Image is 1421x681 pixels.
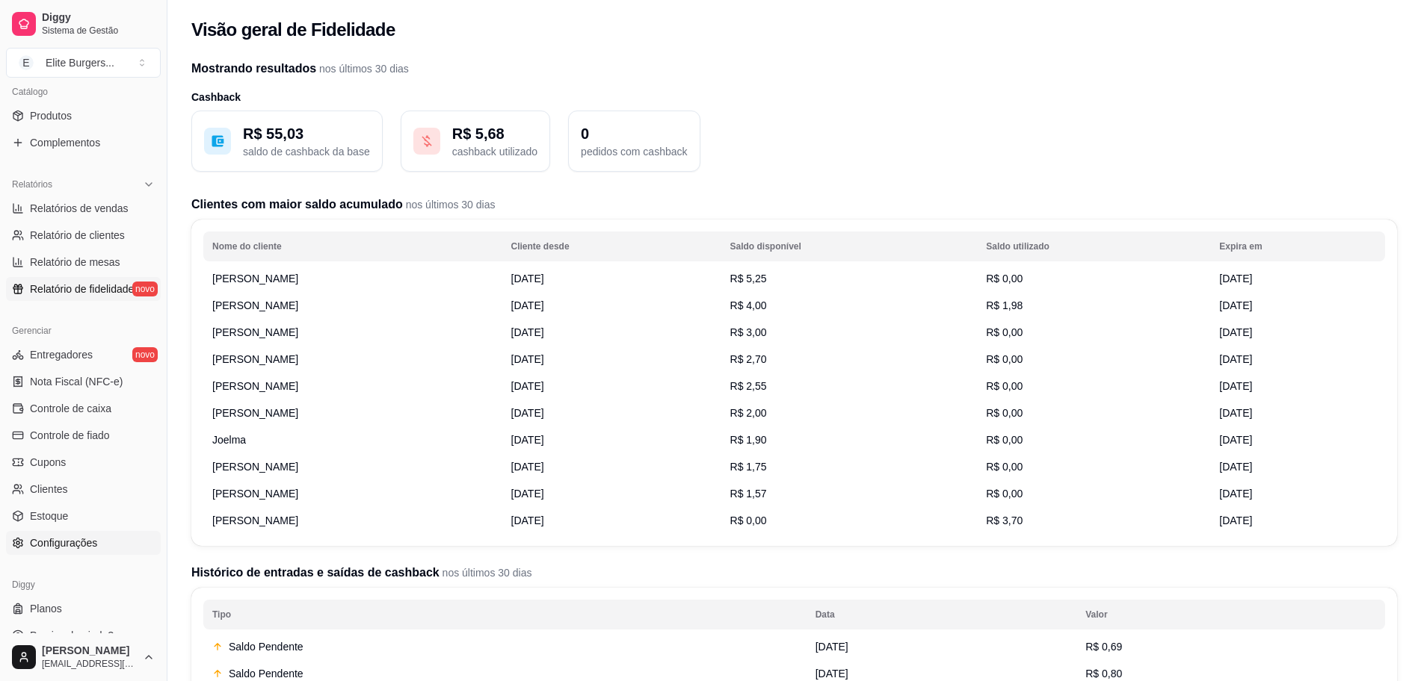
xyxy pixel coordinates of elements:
[807,600,1077,629] th: Data
[212,380,298,392] span: [PERSON_NAME]
[6,250,161,274] a: Relatório de mesas
[1219,488,1252,500] span: [DATE]
[1219,353,1252,365] span: [DATE]
[30,201,129,216] span: Relatórios de vendas
[6,196,161,220] a: Relatórios de vendas
[6,277,161,301] a: Relatório de fidelidadenovo
[511,407,544,419] span: [DATE]
[191,564,1397,582] h2: Histórico de entradas e saídas de cashback
[511,326,544,338] span: [DATE]
[30,428,110,443] span: Controle de fiado
[6,131,161,155] a: Complementos
[46,55,114,70] div: Elite Burgers ...
[1219,326,1252,338] span: [DATE]
[986,434,1023,446] span: R$ 0,00
[191,60,1397,78] h2: Mostrando resultados
[986,353,1023,365] span: R$ 0,00
[30,401,111,416] span: Controle de caixa
[6,80,161,104] div: Catálogo
[1219,514,1252,526] span: [DATE]
[6,450,161,474] a: Cupons
[42,658,137,670] span: [EMAIL_ADDRESS][DOMAIN_NAME]
[30,374,123,389] span: Nota Fiscal (NFC-e)
[30,135,100,150] span: Complementos
[212,326,298,338] span: [PERSON_NAME]
[30,482,68,497] span: Clientes
[30,455,66,470] span: Cupons
[1219,380,1252,392] span: [DATE]
[730,407,767,419] span: R$ 2,00
[581,123,687,144] p: 0
[212,273,298,284] span: [PERSON_NAME]
[452,144,537,159] p: cashback utilizado
[511,461,544,473] span: [DATE]
[203,231,502,261] th: Nome do cliente
[6,370,161,394] a: Nota Fiscal (NFC-e)
[1219,273,1252,284] span: [DATE]
[403,199,496,211] span: nos últimos 30 dias
[30,509,68,523] span: Estoque
[6,504,161,528] a: Estoque
[730,461,767,473] span: R$ 1,75
[212,488,298,500] span: [PERSON_NAME]
[730,434,767,446] span: R$ 1,90
[6,477,161,501] a: Clientes
[42,644,137,658] span: [PERSON_NAME]
[977,231,1210,261] th: Saldo utilizado
[191,90,1397,105] h3: Cashback
[30,255,120,270] span: Relatório de mesas
[6,6,161,42] a: DiggySistema de Gestão
[6,639,161,675] button: [PERSON_NAME][EMAIL_ADDRESS][DOMAIN_NAME]
[212,299,298,311] span: [PERSON_NAME]
[212,639,798,654] div: Saldo Pendente
[212,434,246,446] span: Joelma
[1219,299,1252,311] span: [DATE]
[730,273,767,284] span: R$ 5,25
[730,380,767,392] span: R$ 2,55
[19,55,34,70] span: E
[191,196,1397,214] h2: Clientes com maior saldo acumulado
[6,48,161,78] button: Select a team
[212,666,798,681] div: Saldo Pendente
[986,326,1023,338] span: R$ 0,00
[1219,407,1252,419] span: [DATE]
[6,597,161,621] a: Planos
[452,123,537,144] p: R$ 5,68
[511,488,544,500] span: [DATE]
[203,600,807,629] th: Tipo
[42,25,155,37] span: Sistema de Gestão
[816,668,848,680] span: [DATE]
[511,299,544,311] span: [DATE]
[30,282,134,296] span: Relatório de fidelidade
[212,514,298,526] span: [PERSON_NAME]
[816,641,848,653] span: [DATE]
[986,488,1023,500] span: R$ 0,00
[986,299,1023,311] span: R$ 1,98
[511,514,544,526] span: [DATE]
[511,273,544,284] span: [DATE]
[401,111,550,172] button: R$ 5,68cashback utilizado
[440,567,532,579] span: nos últimos 30 dias
[30,347,93,362] span: Entregadores
[986,380,1023,392] span: R$ 0,00
[6,397,161,420] a: Controle de caixa
[30,108,72,123] span: Produtos
[42,11,155,25] span: Diggy
[1210,231,1385,261] th: Expira em
[730,326,767,338] span: R$ 3,00
[511,380,544,392] span: [DATE]
[30,535,97,550] span: Configurações
[316,63,409,75] span: nos últimos 30 dias
[212,353,298,365] span: [PERSON_NAME]
[6,104,161,128] a: Produtos
[6,319,161,343] div: Gerenciar
[1219,434,1252,446] span: [DATE]
[12,178,52,190] span: Relatórios
[730,488,767,500] span: R$ 1,57
[1219,461,1252,473] span: [DATE]
[243,144,370,159] p: saldo de cashback da base
[191,18,395,42] h2: Visão geral de Fidelidade
[243,123,370,144] p: R$ 55,03
[6,343,161,367] a: Entregadoresnovo
[986,514,1023,526] span: R$ 3,70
